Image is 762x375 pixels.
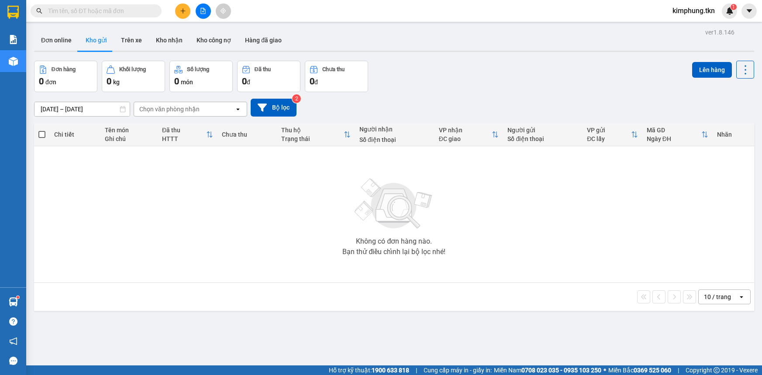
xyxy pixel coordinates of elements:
[356,238,432,245] div: Không có đơn hàng nào.
[647,135,701,142] div: Ngày ĐH
[187,66,209,72] div: Số lượng
[9,337,17,345] span: notification
[34,30,79,51] button: Đơn online
[196,3,211,19] button: file-add
[242,76,247,86] span: 0
[678,365,679,375] span: |
[439,135,492,142] div: ĐC giao
[741,3,757,19] button: caret-down
[494,365,601,375] span: Miền Nam
[39,76,44,86] span: 0
[424,365,492,375] span: Cung cấp máy in - giấy in:
[732,4,735,10] span: 1
[45,79,56,86] span: đơn
[48,6,151,16] input: Tìm tên, số ĐT hoặc mã đơn
[281,135,344,142] div: Trạng thái
[634,367,671,374] strong: 0369 525 060
[745,7,753,15] span: caret-down
[292,94,301,103] sup: 2
[9,57,18,66] img: warehouse-icon
[9,317,17,326] span: question-circle
[251,99,297,117] button: Bộ lọc
[608,365,671,375] span: Miền Bắc
[642,123,713,146] th: Toggle SortBy
[705,28,734,37] div: ver 1.8.146
[692,62,732,78] button: Lên hàng
[738,293,745,300] svg: open
[521,367,601,374] strong: 0708 023 035 - 0935 103 250
[359,136,430,143] div: Số điện thoại
[105,127,153,134] div: Tên món
[9,297,18,306] img: warehouse-icon
[583,123,642,146] th: Toggle SortBy
[169,61,233,92] button: Số lượng0món
[200,8,206,14] span: file-add
[507,135,578,142] div: Số điện thoại
[717,131,750,138] div: Nhãn
[234,106,241,113] svg: open
[114,30,149,51] button: Trên xe
[139,105,200,114] div: Chọn văn phòng nhận
[372,367,409,374] strong: 1900 633 818
[238,30,289,51] button: Hàng đã giao
[714,367,720,373] span: copyright
[216,3,231,19] button: aim
[587,127,631,134] div: VP gửi
[603,368,606,372] span: ⚪️
[726,7,734,15] img: icon-new-feature
[162,135,206,142] div: HTTT
[102,61,165,92] button: Khối lượng0kg
[149,30,190,51] button: Kho nhận
[247,79,250,86] span: đ
[36,8,42,14] span: search
[113,79,120,86] span: kg
[79,30,114,51] button: Kho gửi
[416,365,417,375] span: |
[17,296,19,299] sup: 1
[105,135,153,142] div: Ghi chú
[507,127,578,134] div: Người gửi
[181,79,193,86] span: món
[34,102,130,116] input: Select a date range.
[647,127,701,134] div: Mã GD
[277,123,355,146] th: Toggle SortBy
[54,131,96,138] div: Chi tiết
[175,3,190,19] button: plus
[174,76,179,86] span: 0
[107,76,111,86] span: 0
[314,79,318,86] span: đ
[731,4,737,10] sup: 1
[665,5,722,16] span: kimphung.tkn
[350,173,438,234] img: svg+xml;base64,PHN2ZyBjbGFzcz0ibGlzdC1wbHVnX19zdmciIHhtbG5zPSJodHRwOi8vd3d3LnczLm9yZy8yMDAwL3N2Zy...
[255,66,271,72] div: Đã thu
[9,357,17,365] span: message
[9,35,18,44] img: solution-icon
[158,123,217,146] th: Toggle SortBy
[52,66,76,72] div: Đơn hàng
[222,131,273,138] div: Chưa thu
[180,8,186,14] span: plus
[237,61,300,92] button: Đã thu0đ
[305,61,368,92] button: Chưa thu0đ
[281,127,344,134] div: Thu hộ
[7,6,19,19] img: logo-vxr
[220,8,226,14] span: aim
[342,248,445,255] div: Bạn thử điều chỉnh lại bộ lọc nhé!
[329,365,409,375] span: Hỗ trợ kỹ thuật:
[190,30,238,51] button: Kho công nợ
[439,127,492,134] div: VP nhận
[119,66,146,72] div: Khối lượng
[310,76,314,86] span: 0
[434,123,503,146] th: Toggle SortBy
[322,66,345,72] div: Chưa thu
[162,127,206,134] div: Đã thu
[359,126,430,133] div: Người nhận
[34,61,97,92] button: Đơn hàng0đơn
[587,135,631,142] div: ĐC lấy
[704,292,731,301] div: 10 / trang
